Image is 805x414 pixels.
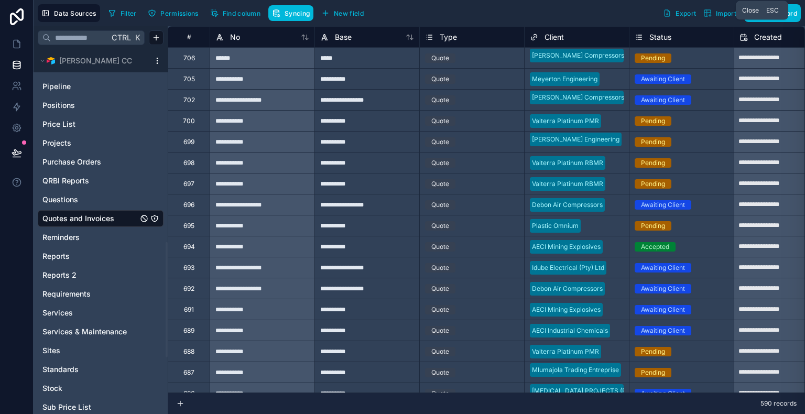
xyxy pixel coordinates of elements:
div: Pending [641,116,665,126]
a: Projects [42,138,138,148]
div: Awaiting Client [641,95,685,105]
span: New field [334,9,364,17]
span: 590 records [760,399,797,408]
div: Quote [431,53,449,63]
div: 687 [183,368,194,377]
a: Reports 2 [42,270,138,280]
a: Stock [42,383,138,394]
div: Quote [431,389,449,398]
div: QRBI Reports [38,172,164,189]
span: Created [754,32,782,42]
span: Import [716,9,736,17]
div: 693 [183,264,194,272]
span: Esc [764,6,781,15]
div: AECI Mining Explosives [532,305,601,314]
div: Quote [431,368,449,377]
div: Valterra Platinum RBMR [532,179,603,189]
div: Quote [431,242,449,252]
span: Stock [42,383,62,394]
span: Projects [42,138,71,148]
div: Debon Air Compressors [532,284,603,293]
a: Questions [42,194,138,205]
div: Awaiting Client [641,263,685,273]
div: Awaiting Client [641,305,685,314]
a: Reminders [42,232,138,243]
span: No [230,32,240,42]
span: Base [335,32,352,42]
span: Pipeline [42,81,71,92]
span: Services [42,308,73,318]
span: Syncing [285,9,310,17]
a: Quotes and Invoices [42,213,138,224]
div: 697 [183,180,194,188]
div: 689 [183,326,194,335]
div: Quote [431,95,449,105]
div: Quote [431,305,449,314]
a: Permissions [144,5,206,21]
div: Services & Maintenance [38,323,164,340]
div: 686 [183,389,194,398]
div: Requirements [38,286,164,302]
div: 696 [183,201,194,209]
div: Awaiting Client [641,200,685,210]
a: Reports [42,251,138,262]
div: 706 [183,54,195,62]
div: Pipeline [38,78,164,95]
div: AECI Industrial Chemicals [532,326,608,335]
a: Services & Maintenance [42,326,138,337]
div: Pending [641,347,665,356]
div: Awaiting Client [641,74,685,84]
a: QRBI Reports [42,176,138,186]
span: Ctrl [111,31,132,44]
div: Reports 2 [38,267,164,284]
div: 694 [183,243,195,251]
div: Services [38,304,164,321]
div: Accepted [641,242,669,252]
div: Awaiting Client [641,284,685,293]
div: Pending [641,158,665,168]
div: Quote [431,116,449,126]
div: Quote [431,179,449,189]
div: [PERSON_NAME] Compressors [532,51,624,60]
button: Find column [206,5,264,21]
span: Quotes and Invoices [42,213,114,224]
div: Pending [641,53,665,63]
div: Debon Air Compressors [532,200,603,210]
span: Sites [42,345,60,356]
div: # [176,33,202,41]
span: QRBI Reports [42,176,89,186]
div: Quote [431,74,449,84]
a: Sub Price List [42,402,138,412]
div: Reports [38,248,164,265]
div: Quote [431,200,449,210]
span: Reports [42,251,70,262]
img: Airtable Logo [47,57,55,65]
a: Syncing [268,5,318,21]
div: Quotes and Invoices [38,210,164,227]
span: Status [649,32,671,42]
div: Questions [38,191,164,208]
div: Valterra Platinum PMR [532,116,599,126]
div: Positions [38,97,164,114]
div: 700 [183,117,195,125]
button: Syncing [268,5,313,21]
div: 705 [183,75,195,83]
div: 698 [183,159,194,167]
a: Standards [42,364,138,375]
div: [PERSON_NAME] Engineering [532,135,619,144]
div: Reminders [38,229,164,246]
div: Standards [38,361,164,378]
span: K [134,34,141,41]
div: Awaiting Client [641,389,685,398]
div: 695 [183,222,194,230]
div: Quote [431,221,449,231]
div: Sites [38,342,164,359]
div: Valterra Platinum RBMR [532,158,603,168]
a: Purchase Orders [42,157,138,167]
button: Filter [104,5,140,21]
a: Sites [42,345,138,356]
div: Pending [641,221,665,231]
div: Purchase Orders [38,154,164,170]
span: Purchase Orders [42,157,101,167]
div: Quote [431,347,449,356]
